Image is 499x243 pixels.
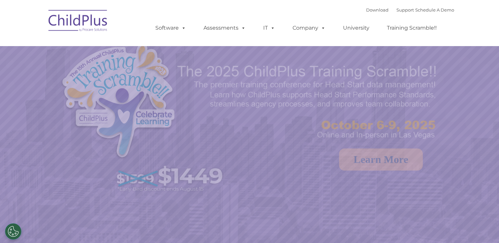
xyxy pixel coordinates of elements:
[380,21,443,35] a: Training Scramble!!
[286,21,332,35] a: Company
[366,7,454,13] font: |
[5,223,21,240] button: Cookies Settings
[415,7,454,13] a: Schedule A Demo
[197,21,252,35] a: Assessments
[336,21,376,35] a: University
[366,7,389,13] a: Download
[339,148,423,171] a: Learn More
[396,7,414,13] a: Support
[149,21,193,35] a: Software
[257,21,282,35] a: IT
[45,5,111,38] img: ChildPlus by Procare Solutions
